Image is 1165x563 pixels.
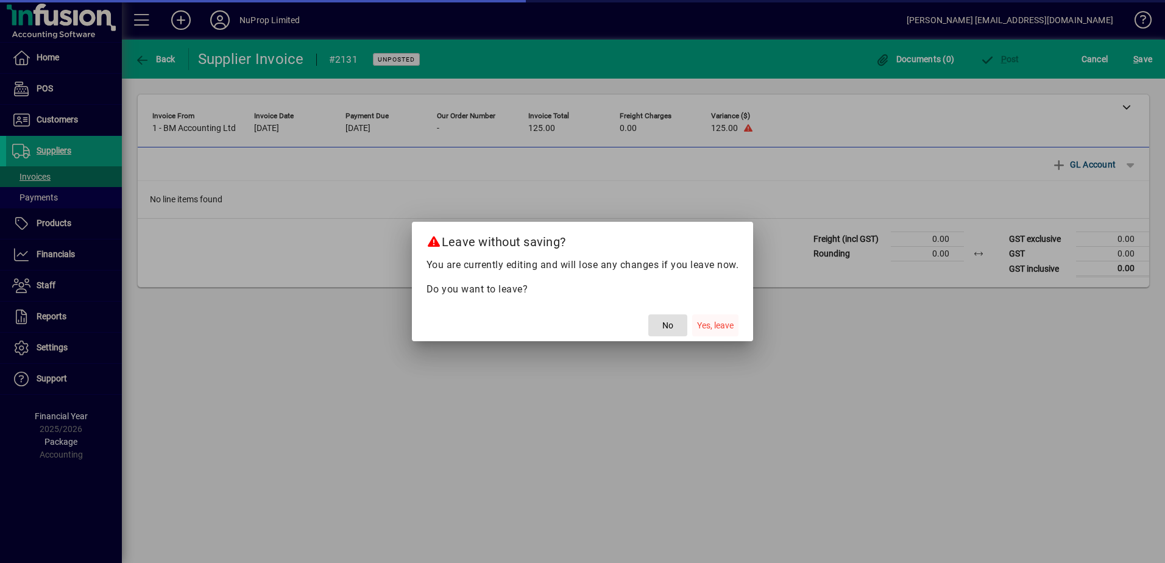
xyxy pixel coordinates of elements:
h2: Leave without saving? [412,222,754,257]
p: You are currently editing and will lose any changes if you leave now. [427,258,739,272]
button: Yes, leave [692,314,738,336]
span: Yes, leave [697,319,734,332]
span: No [662,319,673,332]
button: No [648,314,687,336]
p: Do you want to leave? [427,282,739,297]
